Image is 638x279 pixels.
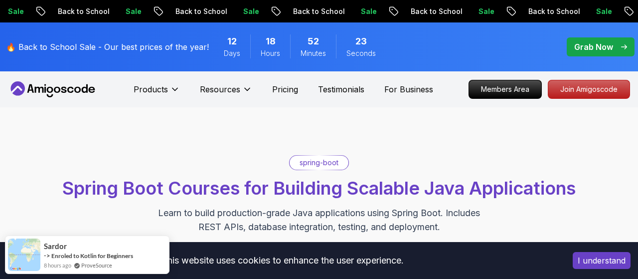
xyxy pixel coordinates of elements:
[8,239,40,271] img: provesource social proof notification image
[261,48,280,58] span: Hours
[152,206,486,234] p: Learn to build production-grade Java applications using Spring Boot. Includes REST APIs, database...
[469,80,542,99] a: Members Area
[277,6,344,16] p: Back to School
[62,177,576,199] span: Spring Boot Courses for Building Scalable Java Applications
[272,83,298,95] a: Pricing
[200,83,252,103] button: Resources
[44,242,67,251] span: Sardor
[512,6,580,16] p: Back to School
[318,83,364,95] a: Testimonials
[344,6,376,16] p: Sale
[394,6,462,16] p: Back to School
[462,6,494,16] p: Sale
[134,83,168,95] p: Products
[266,34,276,48] span: 18 Hours
[44,261,71,270] span: 8 hours ago
[224,48,240,58] span: Days
[548,80,630,99] a: Join Amigoscode
[548,80,630,98] p: Join Amigoscode
[51,252,133,260] a: Enroled to Kotlin for Beginners
[573,252,631,269] button: Accept cookies
[469,80,541,98] p: Members Area
[227,6,259,16] p: Sale
[134,83,180,103] button: Products
[384,83,433,95] a: For Business
[200,83,240,95] p: Resources
[580,6,612,16] p: Sale
[301,48,326,58] span: Minutes
[81,261,112,270] a: ProveSource
[109,6,141,16] p: Sale
[7,250,558,272] div: This website uses cookies to enhance the user experience.
[44,252,50,260] span: ->
[6,41,209,53] p: 🔥 Back to School Sale - Our best prices of the year!
[574,41,613,53] p: Grab Now
[41,6,109,16] p: Back to School
[227,34,237,48] span: 12 Days
[159,6,227,16] p: Back to School
[346,48,376,58] span: Seconds
[300,158,338,168] p: spring-boot
[355,34,367,48] span: 23 Seconds
[308,34,319,48] span: 52 Minutes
